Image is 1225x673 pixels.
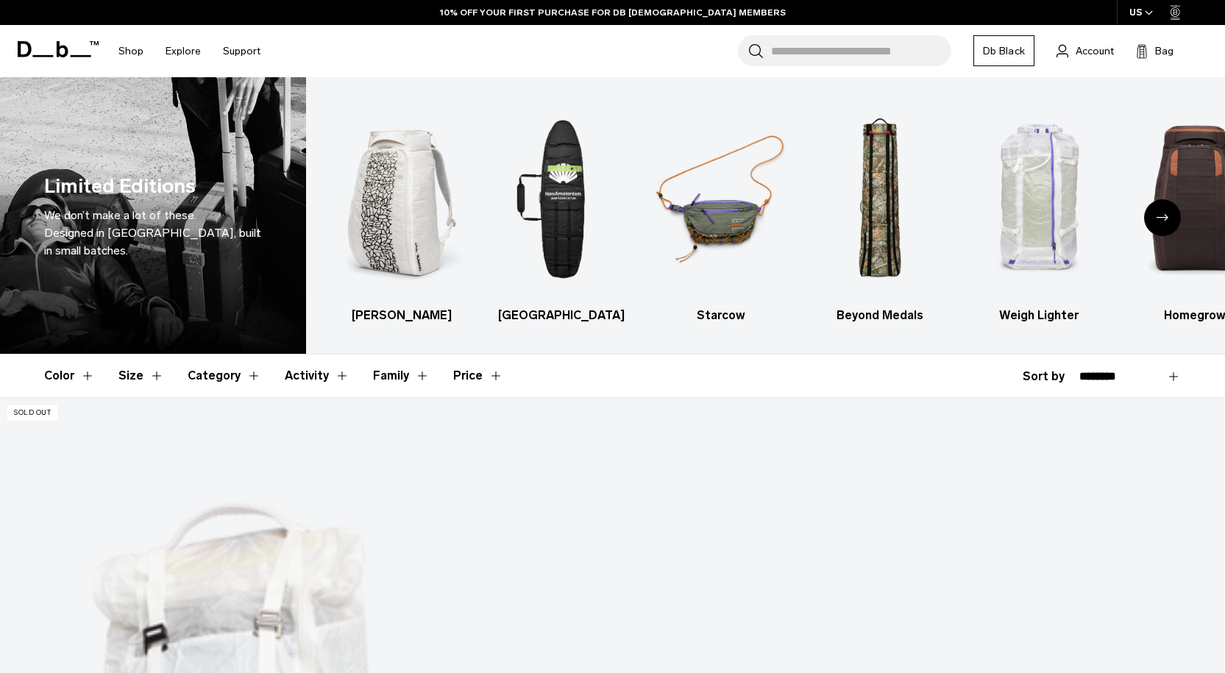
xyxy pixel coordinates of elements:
button: Toggle Filter [44,355,95,397]
img: Db [335,99,469,299]
button: Bag [1136,42,1173,60]
img: Db [654,99,787,299]
button: Toggle Filter [285,355,349,397]
li: 2 / 7 [495,99,628,324]
p: Sold Out [7,405,57,421]
h3: Starcow [654,307,787,324]
img: Db [973,99,1106,299]
img: Db [495,99,628,299]
button: Toggle Filter [118,355,164,397]
a: Db [PERSON_NAME] [335,99,469,324]
a: Support [223,25,260,77]
span: Bag [1155,43,1173,59]
button: Toggle Price [453,355,503,397]
a: Db Black [973,35,1034,66]
h1: Limited Editions [44,171,196,202]
li: 3 / 7 [654,99,787,324]
h3: Beyond Medals [813,307,946,324]
a: 10% OFF YOUR FIRST PURCHASE FOR DB [DEMOGRAPHIC_DATA] MEMBERS [440,6,786,19]
a: Db [GEOGRAPHIC_DATA] [495,99,628,324]
h3: [GEOGRAPHIC_DATA] [495,307,628,324]
button: Toggle Filter [373,355,430,397]
a: Db Starcow [654,99,787,324]
div: Next slide [1144,199,1181,236]
a: Explore [166,25,201,77]
p: We don’t make a lot of these. Designed in [GEOGRAPHIC_DATA], built in small batches. [44,207,262,260]
nav: Main Navigation [107,25,271,77]
a: Account [1057,42,1114,60]
li: 5 / 7 [973,99,1106,324]
img: Db [813,99,946,299]
h3: [PERSON_NAME] [335,307,469,324]
li: 1 / 7 [335,99,469,324]
a: Db Beyond Medals [813,99,946,324]
a: Shop [118,25,143,77]
li: 4 / 7 [813,99,946,324]
a: Db Weigh Lighter [973,99,1106,324]
h3: Weigh Lighter [973,307,1106,324]
button: Toggle Filter [188,355,261,397]
span: Account [1076,43,1114,59]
